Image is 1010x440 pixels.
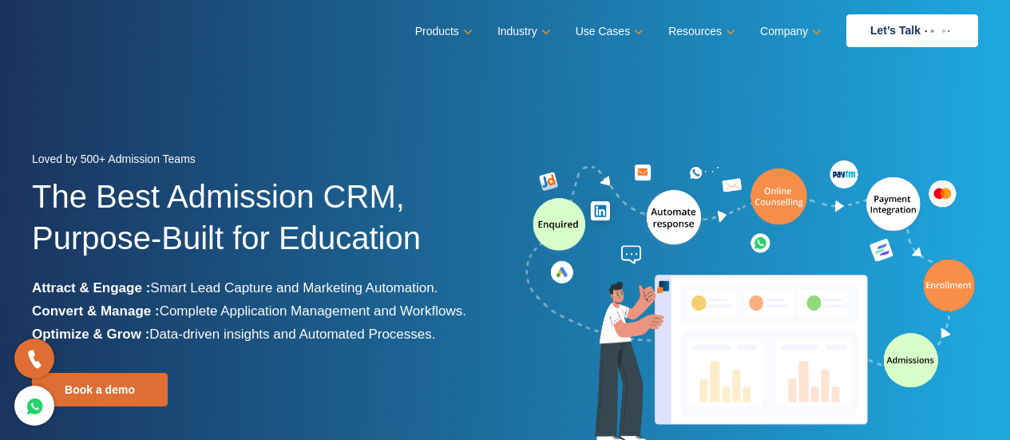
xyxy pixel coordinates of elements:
b: Optimize & Grow : [32,327,149,342]
b: Convert & Manage : [32,303,160,319]
a: Products [415,20,469,43]
span: Smart Lead Capture and Marketing Automation. [150,280,438,295]
span: Complete Application Management and Workflows. [160,303,466,319]
a: Book a demo [32,373,168,406]
a: Industry [497,20,548,43]
h1: The Best Admission CRM, Purpose-Built for Education [32,176,493,276]
a: Use Cases [576,20,640,43]
a: Let’s Talk [846,14,978,47]
a: Resources [668,20,732,43]
span: Data-driven insights and Automated Processes. [149,327,435,342]
a: Company [760,20,818,43]
div: Loved by 500+ Admission Teams [32,148,493,176]
b: Attract & Engage : [32,280,150,295]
